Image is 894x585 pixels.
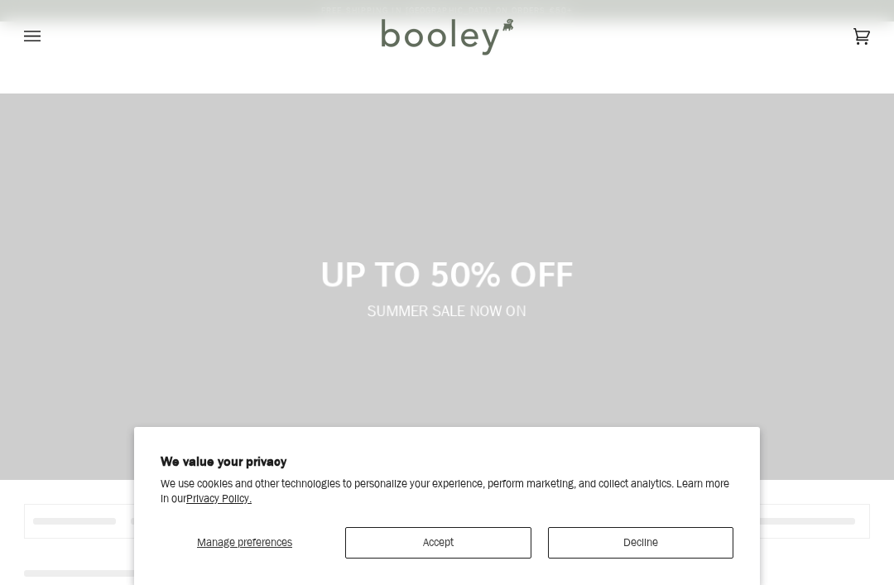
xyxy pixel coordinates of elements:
button: Accept [345,527,531,559]
button: Decline [548,527,734,559]
a: Privacy Policy. [186,491,252,506]
p: SUMMER SALE NOW ON [175,301,718,323]
p: We use cookies and other technologies to personalize your experience, perform marketing, and coll... [161,477,733,506]
h2: We value your privacy [161,453,733,470]
button: Manage preferences [161,527,329,559]
span: Manage preferences [197,535,292,550]
img: Booley [374,12,519,60]
p: UP TO 50% OFF [175,252,718,295]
